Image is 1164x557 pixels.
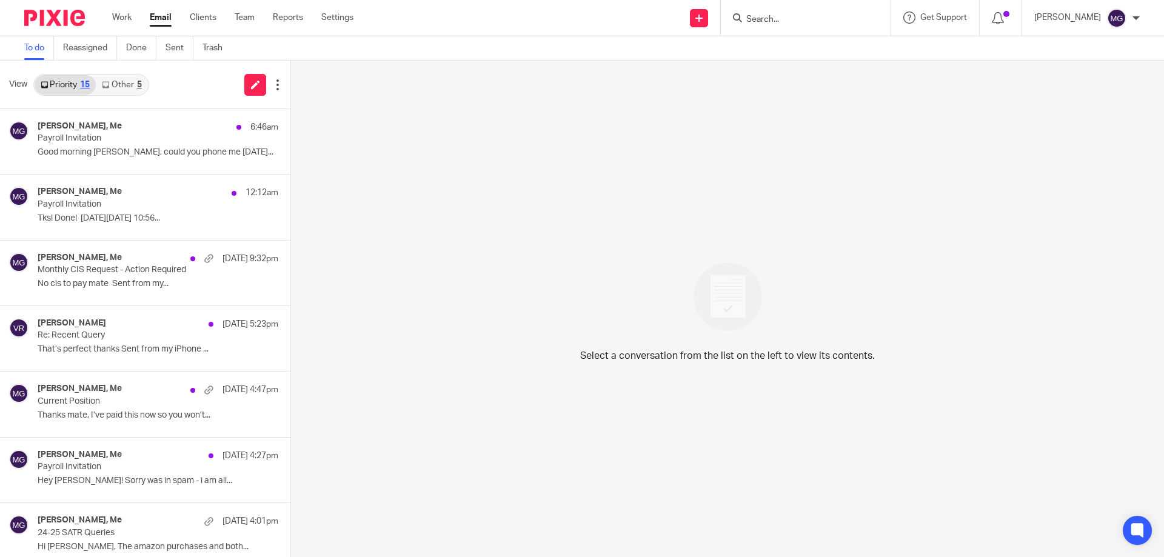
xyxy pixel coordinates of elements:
[38,344,278,355] p: That’s perfect thanks Sent from my iPhone ...
[38,279,278,289] p: No cis to pay mate Sent from my...
[745,15,854,25] input: Search
[273,12,303,24] a: Reports
[38,450,122,460] h4: [PERSON_NAME], Me
[38,410,278,421] p: Thanks mate, I’ve paid this now so you won’t...
[96,75,147,95] a: Other5
[202,36,232,60] a: Trash
[222,515,278,527] p: [DATE] 4:01pm
[38,147,278,158] p: Good morning [PERSON_NAME], could you phone me [DATE]...
[24,36,54,60] a: To do
[9,450,28,469] img: svg%3E
[38,330,230,341] p: Re: Recent Query
[24,10,85,26] img: Pixie
[38,384,122,394] h4: [PERSON_NAME], Me
[38,199,230,210] p: Payroll Invitation
[38,253,122,263] h4: [PERSON_NAME], Me
[137,81,142,89] div: 5
[38,121,122,132] h4: [PERSON_NAME], Me
[222,450,278,462] p: [DATE] 4:27pm
[9,187,28,206] img: svg%3E
[35,75,96,95] a: Priority15
[920,13,967,22] span: Get Support
[38,265,230,275] p: Monthly CIS Request - Action Required
[222,318,278,330] p: [DATE] 5:23pm
[38,318,106,329] h4: [PERSON_NAME]
[38,542,278,552] p: Hi [PERSON_NAME], The amazon purchases and both...
[9,121,28,141] img: svg%3E
[38,462,230,472] p: Payroll Invitation
[250,121,278,133] p: 6:46am
[1034,12,1101,24] p: [PERSON_NAME]
[246,187,278,199] p: 12:12am
[166,36,193,60] a: Sent
[38,133,230,144] p: Payroll Invitation
[222,253,278,265] p: [DATE] 9:32pm
[9,78,27,91] span: View
[38,213,278,224] p: Tks! Done! [DATE][DATE] 10:56...
[112,12,132,24] a: Work
[580,349,875,363] p: Select a conversation from the list on the left to view its contents.
[222,384,278,396] p: [DATE] 4:47pm
[321,12,353,24] a: Settings
[38,396,230,407] p: Current Position
[38,528,230,538] p: 24-25 SATR Queries
[38,515,122,525] h4: [PERSON_NAME], Me
[9,384,28,403] img: svg%3E
[38,187,122,197] h4: [PERSON_NAME], Me
[235,12,255,24] a: Team
[9,253,28,272] img: svg%3E
[1107,8,1126,28] img: svg%3E
[150,12,172,24] a: Email
[9,515,28,535] img: svg%3E
[63,36,117,60] a: Reassigned
[126,36,156,60] a: Done
[80,81,90,89] div: 15
[190,12,216,24] a: Clients
[9,318,28,338] img: svg%3E
[38,476,278,486] p: Hey [PERSON_NAME]! Sorry was in spam - i am all...
[686,255,770,339] img: image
